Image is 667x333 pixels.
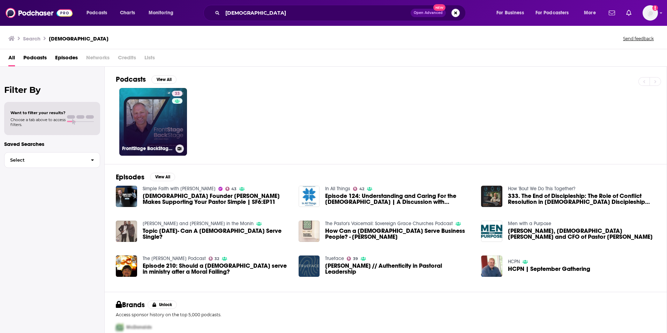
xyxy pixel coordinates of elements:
a: PastorServe Founder Jimmy Dodd Makes Supporting Your Pastor Simple | SF6:EP11 [143,193,290,205]
button: open menu [492,7,533,18]
span: Podcasts [87,8,107,18]
a: How 'Bout We Do This Together? [508,186,575,192]
button: open menu [579,7,605,18]
a: Podcasts [23,52,47,66]
button: open menu [531,7,579,18]
span: Open Advanced [414,11,443,15]
h3: FrontStage BackStage with [PERSON_NAME] - Healthy Leadership for Life and Ministry [122,146,173,151]
h2: Filter By [4,85,100,95]
a: 43 [225,187,237,191]
span: Want to filter your results? [10,110,66,115]
input: Search podcasts, credits, & more... [223,7,411,18]
button: open menu [82,7,116,18]
a: 32 [209,257,219,261]
a: All [8,52,15,66]
img: Jimmy Dodd // Authenticity in Pastoral Leadership [299,256,320,277]
span: New [433,4,446,11]
button: Show profile menu [643,5,658,21]
span: [PERSON_NAME] // Authenticity in Pastoral Leadership [325,263,473,275]
span: Lists [144,52,155,66]
img: Podchaser - Follow, Share and Rate Podcasts [6,6,73,20]
a: 33FrontStage BackStage with [PERSON_NAME] - Healthy Leadership for Life and Ministry [119,88,187,156]
a: In All Things [325,186,350,192]
p: Access sponsor history on the top 5,000 podcasts. [116,312,655,317]
h3: Search [23,35,40,42]
img: User Profile [643,5,658,21]
img: Topic Tuesday- Can A Pastor Serve Single? [116,221,137,242]
span: Logged in as smacnaughton [643,5,658,21]
a: Show notifications dropdown [606,7,618,19]
span: How Can a [DEMOGRAPHIC_DATA] Serve Business People? - [PERSON_NAME] [325,228,473,240]
span: For Business [496,8,524,18]
a: Trueface [325,256,344,261]
a: Men with a Purpose [508,221,551,227]
img: How Can a Pastor Serve Business People? - Mark Prater [299,221,320,242]
span: [DEMOGRAPHIC_DATA] Founder [PERSON_NAME] Makes Supporting Your Pastor Simple | SF6:EP11 [143,193,290,205]
span: 33 [175,90,180,97]
div: Search podcasts, credits, & more... [210,5,472,21]
span: McDonalds [126,324,152,330]
a: Nick and Erik in the Monin [143,221,254,227]
img: Jim Fenlason, Christian Businessman and CFO of Pastor Serve [481,221,502,242]
span: 43 [231,187,237,191]
a: The Scott Stedman Podcast [143,256,206,261]
a: How Can a Pastor Serve Business People? - Mark Prater [325,228,473,240]
img: HCPN | September Gathering [481,256,502,277]
button: View All [151,75,177,84]
a: EpisodesView All [116,173,175,182]
a: Topic Tuesday- Can A Pastor Serve Single? [143,228,290,240]
a: The Pastor's Voicemail: Sovereign Grace Churches Podcast [325,221,453,227]
h3: [DEMOGRAPHIC_DATA] [49,35,108,42]
span: [PERSON_NAME], [DEMOGRAPHIC_DATA][PERSON_NAME] and CFO of Pastor [PERSON_NAME] [508,228,655,240]
a: Episode 124: Understanding and Caring For the Pastor | A Discussion with Jay Fowler of PastorServ... [325,193,473,205]
span: Charts [120,8,135,18]
a: 39 [347,257,358,261]
a: Show notifications dropdown [623,7,634,19]
button: open menu [144,7,182,18]
img: 333. The End of Discipleship: The Role of Conflict Resolution in Biblical Discipleship (Doug Mars... [481,186,502,207]
img: PastorServe Founder Jimmy Dodd Makes Supporting Your Pastor Simple | SF6:EP11 [116,186,137,207]
span: Select [5,158,85,162]
a: Charts [115,7,139,18]
a: 33 [172,91,182,96]
a: HCPN [508,259,520,265]
a: 333. The End of Discipleship: The Role of Conflict Resolution in Biblical Discipleship (Doug Mars... [508,193,655,205]
span: Episode 124: Understanding and Caring For the [DEMOGRAPHIC_DATA] | A Discussion with [PERSON_NAME... [325,193,473,205]
span: For Podcasters [535,8,569,18]
span: Choose a tab above to access filters. [10,117,66,127]
span: Episode 210: Should a [DEMOGRAPHIC_DATA] serve in ministry after a Moral Failing? [143,263,290,275]
button: View All [150,173,175,181]
img: Episode 210: Should a Pastor serve in ministry after a Moral Failing? [116,256,137,277]
span: 32 [215,257,219,260]
a: Episodes [55,52,78,66]
span: Networks [86,52,110,66]
h2: Brands [116,301,145,309]
span: Topic [DATE]- Can A [DEMOGRAPHIC_DATA] Serve Single? [143,228,290,240]
a: Episode 210: Should a Pastor serve in ministry after a Moral Failing? [143,263,290,275]
a: Jim Fenlason, Christian Businessman and CFO of Pastor Serve [508,228,655,240]
span: 333. The End of Discipleship: The Role of Conflict Resolution in [DEMOGRAPHIC_DATA] Discipleship ... [508,193,655,205]
a: Simple Faith with Rusty George [143,186,216,192]
img: Episode 124: Understanding and Caring For the Pastor | A Discussion with Jay Fowler of PastorServ... [299,186,320,207]
p: Saved Searches [4,141,100,147]
span: 42 [359,187,364,191]
span: Monitoring [149,8,173,18]
a: PodcastsView All [116,75,177,84]
h2: Episodes [116,173,144,182]
a: 42 [353,187,364,191]
button: Open AdvancedNew [411,9,446,17]
button: Send feedback [621,36,656,42]
svg: Add a profile image [652,5,658,11]
button: Unlock [148,301,177,309]
span: 39 [353,257,358,260]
